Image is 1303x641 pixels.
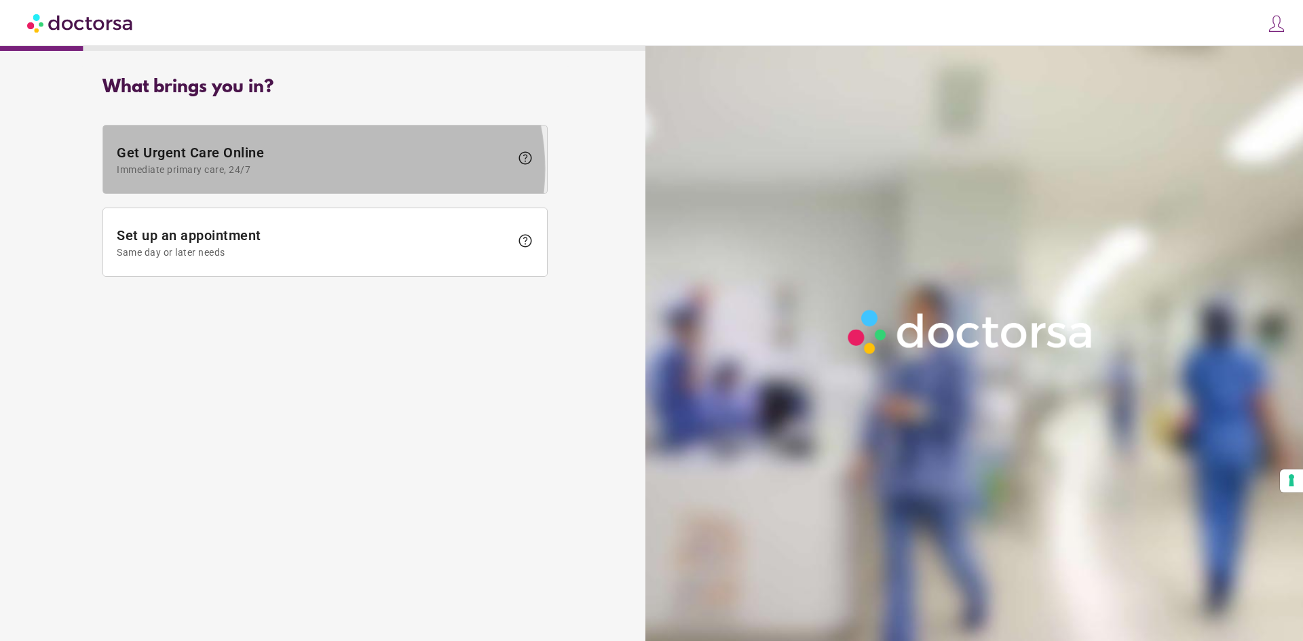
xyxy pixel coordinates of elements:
span: Immediate primary care, 24/7 [117,164,510,175]
span: Same day or later needs [117,247,510,258]
div: What brings you in? [102,77,548,98]
img: Doctorsa.com [27,7,134,38]
span: help [517,233,533,249]
img: Logo-Doctorsa-trans-White-partial-flat.png [841,303,1101,361]
span: Get Urgent Care Online [117,144,510,175]
img: icons8-customer-100.png [1267,14,1286,33]
span: Set up an appointment [117,227,510,258]
button: Your consent preferences for tracking technologies [1280,469,1303,492]
span: help [517,150,533,166]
